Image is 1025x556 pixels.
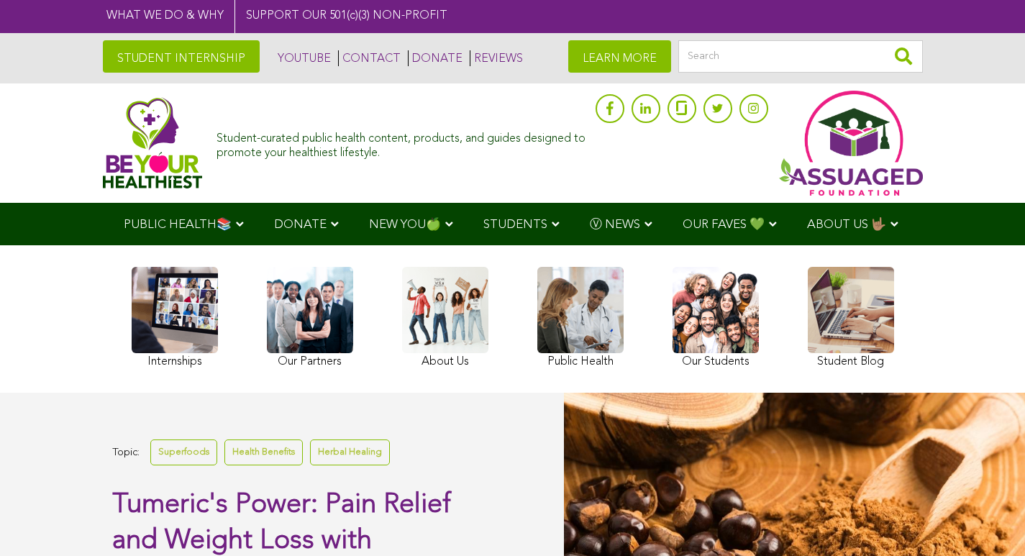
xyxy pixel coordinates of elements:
a: LEARN MORE [568,40,671,73]
a: STUDENT INTERNSHIP [103,40,260,73]
a: CONTACT [338,50,401,66]
a: REVIEWS [470,50,523,66]
img: Assuaged App [779,91,923,196]
span: NEW YOU🍏 [369,219,441,231]
a: Herbal Healing [310,439,390,465]
span: Ⓥ NEWS [590,219,640,231]
span: Topic: [112,443,140,462]
div: Student-curated public health content, products, and guides designed to promote your healthiest l... [217,125,588,160]
a: Health Benefits [224,439,303,465]
img: Assuaged [103,97,203,188]
iframe: Chat Widget [953,487,1025,556]
span: STUDENTS [483,219,547,231]
span: DONATE [274,219,327,231]
span: OUR FAVES 💚 [683,219,765,231]
img: glassdoor [676,101,686,115]
a: DONATE [408,50,463,66]
a: Superfoods [150,439,217,465]
span: ABOUT US 🤟🏽 [807,219,886,231]
input: Search [678,40,923,73]
div: Navigation Menu [103,203,923,245]
a: YOUTUBE [274,50,331,66]
span: PUBLIC HEALTH📚 [124,219,232,231]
